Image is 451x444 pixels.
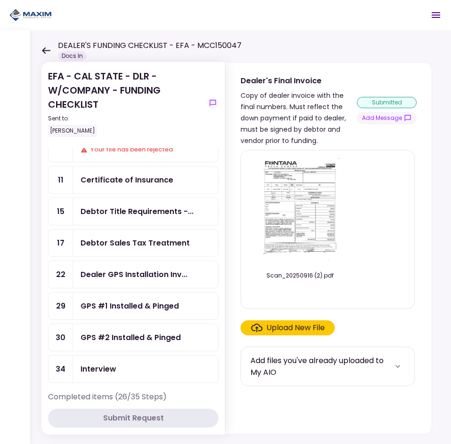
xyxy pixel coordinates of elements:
[48,293,73,319] div: 29
[225,62,432,435] div: Dealer's Final InvoiceCopy of dealer invoice with the final numbers. Must reflect the down paymen...
[48,198,73,225] div: 15
[48,114,203,123] div: Sent to:
[81,237,190,249] div: Debtor Sales Tax Treatment
[58,40,242,51] h1: DEALER'S FUNDING CHECKLIST - EFA - MCC150047
[81,332,181,343] div: GPS #2 Installed & Pinged
[81,174,173,186] div: Certificate of Insurance
[48,261,218,288] a: 22Dealer GPS Installation Invoice
[48,324,218,351] a: 30GPS #2 Installed & Pinged
[48,69,203,137] div: EFA - CAL STATE - DLR - W/COMPANY - FUNDING CHECKLIST
[81,363,116,375] div: Interview
[48,356,73,382] div: 34
[9,8,52,22] img: Partner icon
[81,206,193,217] div: Debtor Title Requirements - Proof of IRP or Exemption
[48,230,73,256] div: 17
[391,359,405,373] button: more
[241,320,335,335] span: Click here to upload the required document
[241,90,357,146] div: Copy of dealer invoice with the final numbers. Must reflect the down payment if paid to dealer, m...
[241,75,357,87] div: Dealer's Final Invoice
[81,269,187,280] div: Dealer GPS Installation Invoice
[103,412,164,424] div: Submit Request
[266,322,325,333] div: Upload New File
[48,324,73,351] div: 30
[48,261,73,288] div: 22
[250,271,349,280] div: Scan_20250916 (2).pdf
[58,51,87,61] div: Docs In
[48,166,73,193] div: 11
[48,125,97,137] div: [PERSON_NAME]
[207,97,218,109] button: show-messages
[250,355,391,378] div: Add files you've already uploaded to My AIO
[48,409,218,428] button: Submit Request
[48,166,218,194] a: 11Certificate of Insurance
[48,229,218,257] a: 17Debtor Sales Tax Treatment
[357,97,417,108] div: submitted
[48,391,218,410] div: Completed items (26/35 Steps)
[81,145,210,154] div: Your file has been rejected
[48,292,218,320] a: 29GPS #1 Installed & Pinged
[357,112,417,124] button: show-messages
[425,4,447,26] button: Open menu
[81,300,179,312] div: GPS #1 Installed & Pinged
[48,355,218,383] a: 34Interview
[48,198,218,225] a: 15Debtor Title Requirements - Proof of IRP or Exemption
